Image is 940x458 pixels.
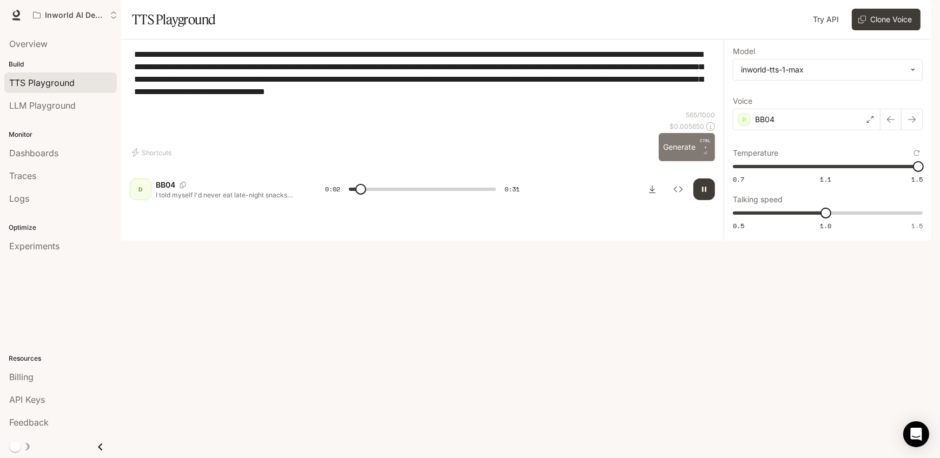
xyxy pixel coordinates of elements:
[733,97,752,105] p: Voice
[130,144,176,161] button: Shortcuts
[911,175,923,184] span: 1.5
[132,181,149,198] div: D
[132,9,216,30] h1: TTS Playground
[733,175,744,184] span: 0.7
[667,178,689,200] button: Inspect
[820,221,831,230] span: 1.0
[733,196,783,203] p: Talking speed
[820,175,831,184] span: 1.1
[852,9,921,30] button: Clone Voice
[755,114,774,125] p: BB04
[809,9,843,30] a: Try API
[641,178,663,200] button: Download audio
[45,11,105,20] p: Inworld AI Demos
[175,182,190,188] button: Copy Voice ID
[911,221,923,230] span: 1.5
[903,421,929,447] div: Open Intercom Messenger
[733,59,922,80] div: inworld-tts-1-max
[670,122,704,131] p: $ 0.005650
[733,149,778,157] p: Temperature
[659,133,715,161] button: GenerateCTRL +⏎
[911,147,923,159] button: Reset to default
[741,64,905,75] div: inworld-tts-1-max
[686,110,715,120] p: 565 / 1000
[733,221,744,230] span: 0.5
[733,48,755,55] p: Model
[700,137,711,150] p: CTRL +
[700,137,711,157] p: ⏎
[28,4,122,26] button: Open workspace menu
